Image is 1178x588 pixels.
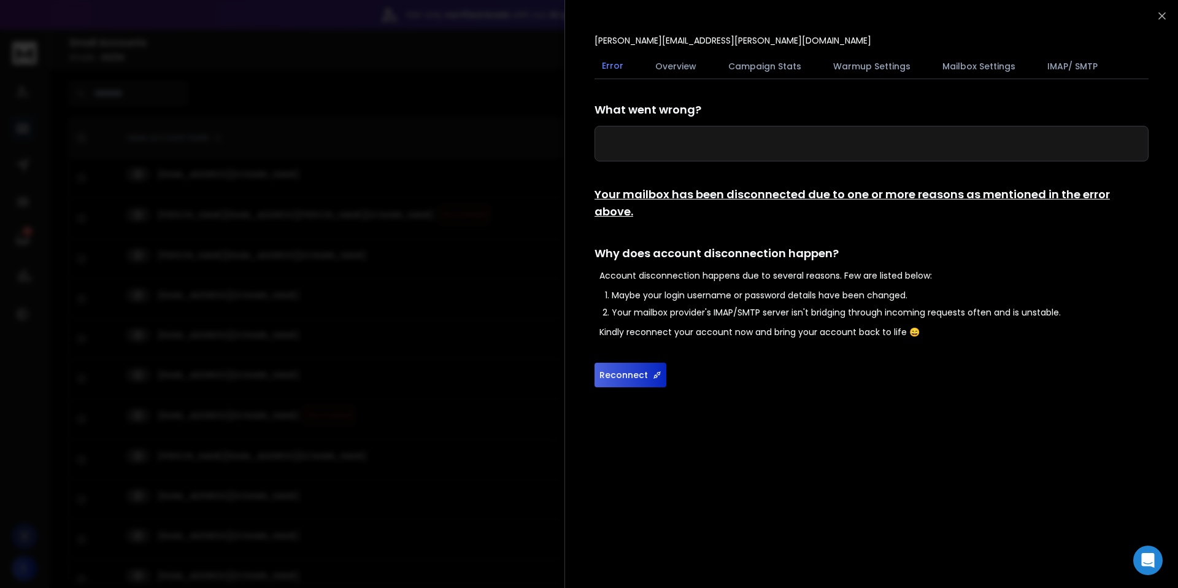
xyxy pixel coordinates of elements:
[595,245,1149,262] h1: Why does account disconnection happen?
[612,306,1149,319] li: Your mailbox provider's IMAP/SMTP server isn't bridging through incoming requests often and is un...
[595,101,1149,118] h1: What went wrong?
[595,52,631,80] button: Error
[1133,546,1163,575] div: Open Intercom Messenger
[595,363,666,387] button: Reconnect
[648,53,704,80] button: Overview
[935,53,1023,80] button: Mailbox Settings
[599,269,1149,282] p: Account disconnection happens due to several reasons. Few are listed below:
[599,326,1149,338] p: Kindly reconnect your account now and bring your account back to life 😄
[1040,53,1105,80] button: IMAP/ SMTP
[826,53,918,80] button: Warmup Settings
[595,34,871,47] p: [PERSON_NAME][EMAIL_ADDRESS][PERSON_NAME][DOMAIN_NAME]
[612,289,1149,301] li: Maybe your login username or password details have been changed.
[721,53,809,80] button: Campaign Stats
[595,186,1149,220] h1: Your mailbox has been disconnected due to one or more reasons as mentioned in the error above.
